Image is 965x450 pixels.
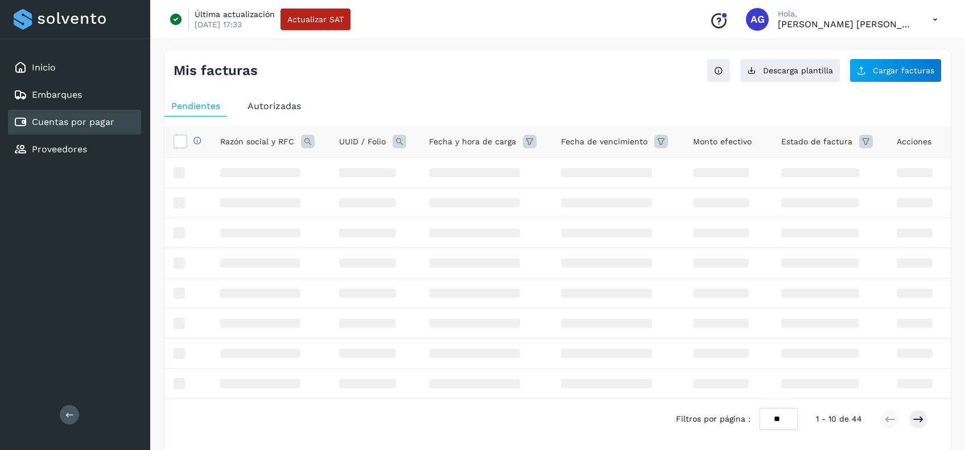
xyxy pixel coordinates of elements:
[781,136,852,148] span: Estado de factura
[174,63,258,79] h4: Mis facturas
[816,413,862,425] span: 1 - 10 de 44
[32,144,87,155] a: Proveedores
[897,136,931,148] span: Acciones
[740,59,840,82] button: Descarga plantilla
[849,59,942,82] button: Cargar facturas
[8,110,141,135] div: Cuentas por pagar
[778,9,914,19] p: Hola,
[195,19,242,30] p: [DATE] 17:33
[429,136,516,148] span: Fecha y hora de carga
[32,116,114,127] a: Cuentas por pagar
[8,55,141,80] div: Inicio
[8,137,141,162] div: Proveedores
[763,66,833,74] span: Descarga plantilla
[8,82,141,107] div: Embarques
[339,136,386,148] span: UUID / Folio
[281,9,350,30] button: Actualizar SAT
[561,136,648,148] span: Fecha de vencimiento
[171,101,220,111] span: Pendientes
[32,89,82,100] a: Embarques
[873,66,934,74] span: Cargar facturas
[248,101,301,111] span: Autorizadas
[287,15,344,23] span: Actualizar SAT
[676,413,750,425] span: Filtros por página :
[32,62,56,73] a: Inicio
[693,136,752,148] span: Monto efectivo
[778,19,914,30] p: Abigail Gonzalez Leon
[195,9,275,19] p: Última actualización
[220,136,294,148] span: Razón social y RFC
